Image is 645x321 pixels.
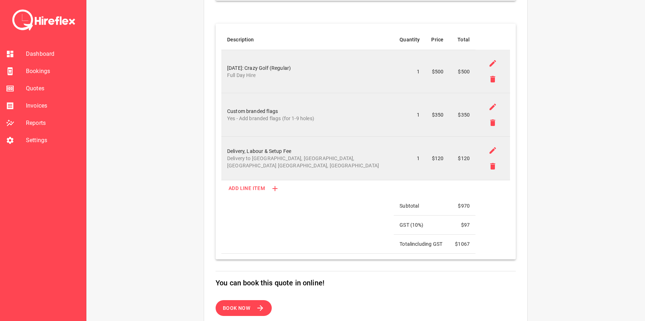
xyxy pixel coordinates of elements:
p: Full Day Hire [227,72,388,79]
td: $120 [449,137,475,180]
td: $120 [425,137,449,180]
span: Reports [26,119,80,127]
span: Add Line Item [229,184,265,193]
span: Bookings [26,67,80,76]
span: Dashboard [26,50,80,58]
td: Total including GST [394,234,449,253]
span: Invoices [26,101,80,110]
td: GST ( 10 %) [394,215,449,234]
div: [DATE]: Crazy Golf (Regular) [227,64,388,79]
th: Total [449,30,475,50]
td: $500 [449,50,475,93]
td: $ 970 [449,196,475,216]
td: 1 [394,93,425,137]
span: Settings [26,136,80,145]
p: Yes - Add branded flags (for 1-9 holes) [227,115,388,122]
td: $ 97 [449,215,475,234]
td: 1 [394,137,425,180]
div: Delivery, Labour & Setup Fee [227,148,388,169]
button: Book Now [216,300,272,316]
p: Delivery to [GEOGRAPHIC_DATA], [GEOGRAPHIC_DATA], [GEOGRAPHIC_DATA] [GEOGRAPHIC_DATA], [GEOGRAPHI... [227,155,388,169]
th: Quantity [394,30,425,50]
td: Subtotal [394,196,449,216]
button: Add Line Item [221,180,287,196]
td: $500 [425,50,449,93]
td: $ 1067 [449,234,475,253]
span: Quotes [26,84,80,93]
div: Custom branded flags [227,108,388,122]
h6: You can book this quote in online! [216,277,516,289]
td: 1 [394,50,425,93]
td: $350 [449,93,475,137]
span: Book Now [223,304,250,313]
th: Description [221,30,394,50]
td: $350 [425,93,449,137]
th: Price [425,30,449,50]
